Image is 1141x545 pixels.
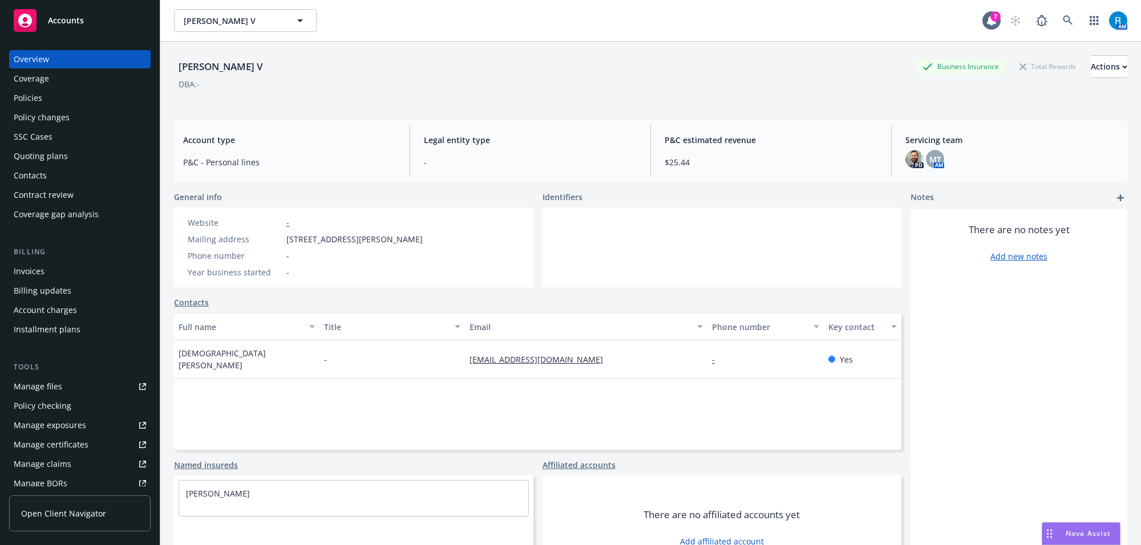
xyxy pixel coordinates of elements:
span: [STREET_ADDRESS][PERSON_NAME] [286,233,423,245]
div: Phone number [188,250,282,262]
div: Billing [9,246,151,258]
button: Key contact [824,313,901,340]
a: SSC Cases [9,128,151,146]
a: Quoting plans [9,147,151,165]
button: Nova Assist [1042,522,1120,545]
div: SSC Cases [14,128,52,146]
div: Account charges [14,301,77,319]
a: Accounts [9,5,151,36]
a: Switch app [1083,9,1106,32]
a: Contract review [9,186,151,204]
span: Servicing team [905,134,1118,146]
div: Phone number [712,321,807,333]
a: Add new notes [990,250,1047,262]
a: Contacts [9,166,151,185]
a: Affiliated accounts [543,459,616,471]
a: Policies [9,89,151,107]
span: [DEMOGRAPHIC_DATA][PERSON_NAME] [179,347,315,371]
a: Manage claims [9,455,151,473]
button: Phone number [707,313,824,340]
span: Account type [183,134,396,146]
div: Quoting plans [14,147,68,165]
a: Manage files [9,377,151,396]
div: Coverage [14,70,49,88]
div: Tools [9,361,151,373]
div: Year business started [188,266,282,278]
img: photo [905,150,924,168]
span: There are no notes yet [969,223,1070,237]
div: Contract review [14,186,74,204]
div: Overview [14,50,49,68]
a: [PERSON_NAME] [186,488,250,499]
div: Policy changes [14,108,70,127]
a: Manage exposures [9,416,151,434]
button: Full name [174,313,319,340]
div: Manage exposures [14,416,86,434]
div: Coverage gap analysis [14,205,99,223]
span: There are no affiliated accounts yet [644,508,800,522]
a: Manage certificates [9,436,151,454]
span: - [424,156,637,168]
div: Drag to move [1042,523,1057,544]
span: Notes [911,191,934,205]
div: [PERSON_NAME] V [174,59,268,74]
div: Manage files [14,377,62,396]
span: Yes [840,353,853,365]
a: Account charges [9,301,151,319]
div: Full name [179,321,302,333]
span: Identifiers [543,191,582,203]
span: MT [929,153,941,165]
div: Manage certificates [14,436,88,454]
a: Billing updates [9,282,151,300]
a: Report a Bug [1030,9,1053,32]
a: - [712,354,724,365]
div: Installment plans [14,320,80,339]
a: Policy changes [9,108,151,127]
a: Manage BORs [9,474,151,493]
span: Legal entity type [424,134,637,146]
div: Manage claims [14,455,71,473]
span: $25.44 [665,156,877,168]
div: Total Rewards [1014,59,1082,74]
span: - [324,353,327,365]
span: P&C - Personal lines [183,156,396,168]
span: Accounts [48,16,84,25]
div: Actions [1091,56,1127,78]
div: Contacts [14,166,47,185]
div: DBA: - [179,78,200,90]
a: Invoices [9,262,151,280]
button: [PERSON_NAME] V [174,9,317,32]
a: Coverage gap analysis [9,205,151,223]
a: Start snowing [1004,9,1027,32]
div: Business Insurance [917,59,1005,74]
div: Manage BORs [14,474,67,493]
img: photo [1109,11,1127,30]
button: Actions [1091,55,1127,78]
a: - [286,217,289,228]
a: Named insureds [174,459,238,471]
a: add [1114,191,1127,205]
span: General info [174,191,222,203]
button: Title [319,313,465,340]
span: P&C estimated revenue [665,134,877,146]
div: Key contact [828,321,884,333]
a: Policy checking [9,397,151,415]
div: 7 [990,11,1001,22]
div: Title [324,321,448,333]
div: Website [188,217,282,229]
span: - [286,250,289,262]
div: Invoices [14,262,44,280]
span: - [286,266,289,278]
div: Billing updates [14,282,71,300]
button: Email [465,313,707,340]
a: Overview [9,50,151,68]
div: Policy checking [14,397,71,415]
a: [EMAIL_ADDRESS][DOMAIN_NAME] [470,354,612,365]
div: Policies [14,89,42,107]
a: Search [1057,9,1079,32]
a: Coverage [9,70,151,88]
span: Nova Assist [1066,528,1111,538]
a: Contacts [174,296,209,308]
a: Installment plans [9,320,151,339]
